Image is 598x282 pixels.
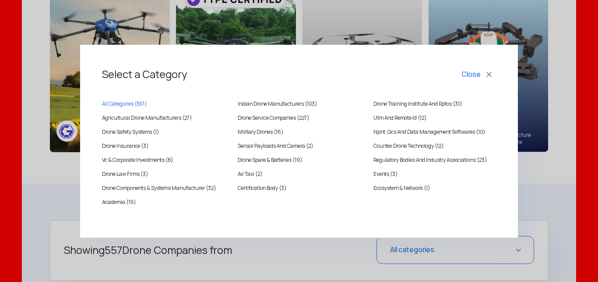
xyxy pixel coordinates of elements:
[238,142,360,150] a: Sensor Payloads And Camera (2)
[102,156,225,164] a: Vc & Corporate Investments (8)
[102,128,225,136] a: Drone Safety Systems (1)
[373,170,496,178] a: Events (3)
[373,142,496,150] a: Counter Drone Technology (12)
[102,60,496,89] h3: Select a Category
[238,128,360,136] a: Military Drones (16)
[102,184,225,193] a: Drone Components & Systems Manufacturer (32)
[373,114,496,122] a: Utm And Remote Id (12)
[460,67,496,82] button: Close
[373,128,496,136] a: Npnt, Gcs And Data Management Softwares (10)
[373,156,496,164] a: Regulatory Bodies And Industry Associations (23)
[238,170,360,178] a: Air Taxi (2)
[373,184,496,193] a: Ecosystem & Network (1)
[373,100,496,108] a: Drone Training Institute And Rptos (31)
[137,100,144,107] span: 557
[102,170,225,178] a: Drone Law Firms (3)
[238,100,360,108] a: Indian Drone Manufacturers (103)
[102,142,225,150] a: Drone Insurance (3)
[238,184,360,193] a: Certification Body (3)
[102,198,225,207] a: Academia (19)
[238,114,360,122] a: Drone Service Companies (227)
[238,156,360,164] a: Drone Spare & Batteries (19)
[102,100,225,108] a: All Categories (557)
[102,114,225,122] a: Agricultural Drone Manufacturers (27)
